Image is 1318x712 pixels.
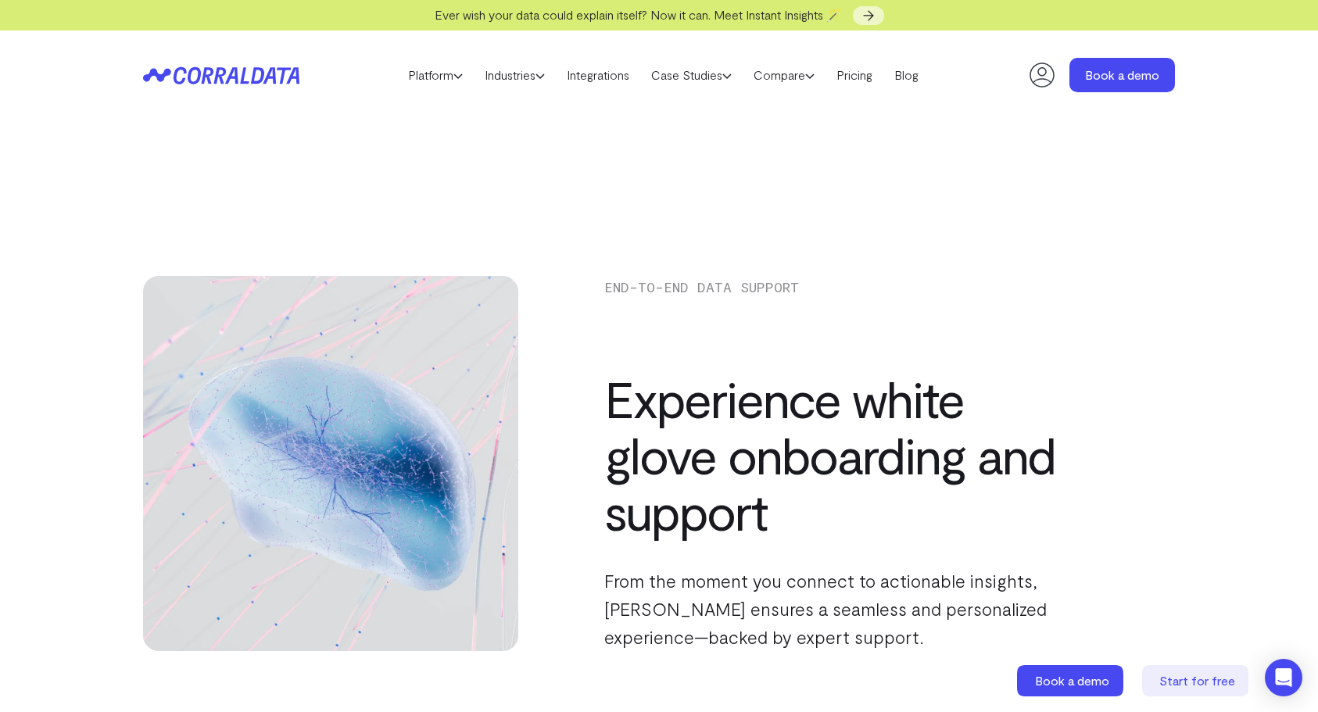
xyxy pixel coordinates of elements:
p: From the moment you connect to actionable insights, [PERSON_NAME] ensures a seamless and personal... [604,567,1066,651]
span: Ever wish your data could explain itself? Now it can. Meet Instant Insights 🪄 [435,7,842,22]
a: Integrations [556,63,640,87]
a: Book a demo [1069,58,1175,92]
a: Industries [474,63,556,87]
a: Book a demo [1017,665,1126,696]
span: Book a demo [1035,673,1109,688]
h1: Experience white glove onboarding and support [604,370,1066,539]
a: Start for free [1142,665,1252,696]
a: Blog [883,63,929,87]
span: Start for free [1159,673,1235,688]
a: Platform [397,63,474,87]
p: End-to-End Data Support [604,276,1066,298]
a: Pricing [826,63,883,87]
div: Open Intercom Messenger [1265,659,1302,696]
a: Compare [743,63,826,87]
a: Case Studies [640,63,743,87]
